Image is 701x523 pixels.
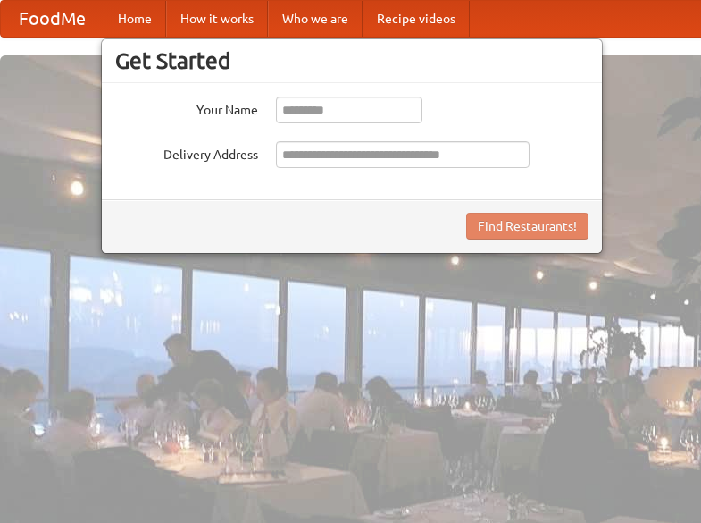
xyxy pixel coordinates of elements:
[104,1,166,37] a: Home
[115,141,258,164] label: Delivery Address
[115,97,258,119] label: Your Name
[166,1,268,37] a: How it works
[1,1,104,37] a: FoodMe
[115,47,588,74] h3: Get Started
[466,213,588,240] button: Find Restaurants!
[268,1,363,37] a: Who we are
[363,1,470,37] a: Recipe videos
